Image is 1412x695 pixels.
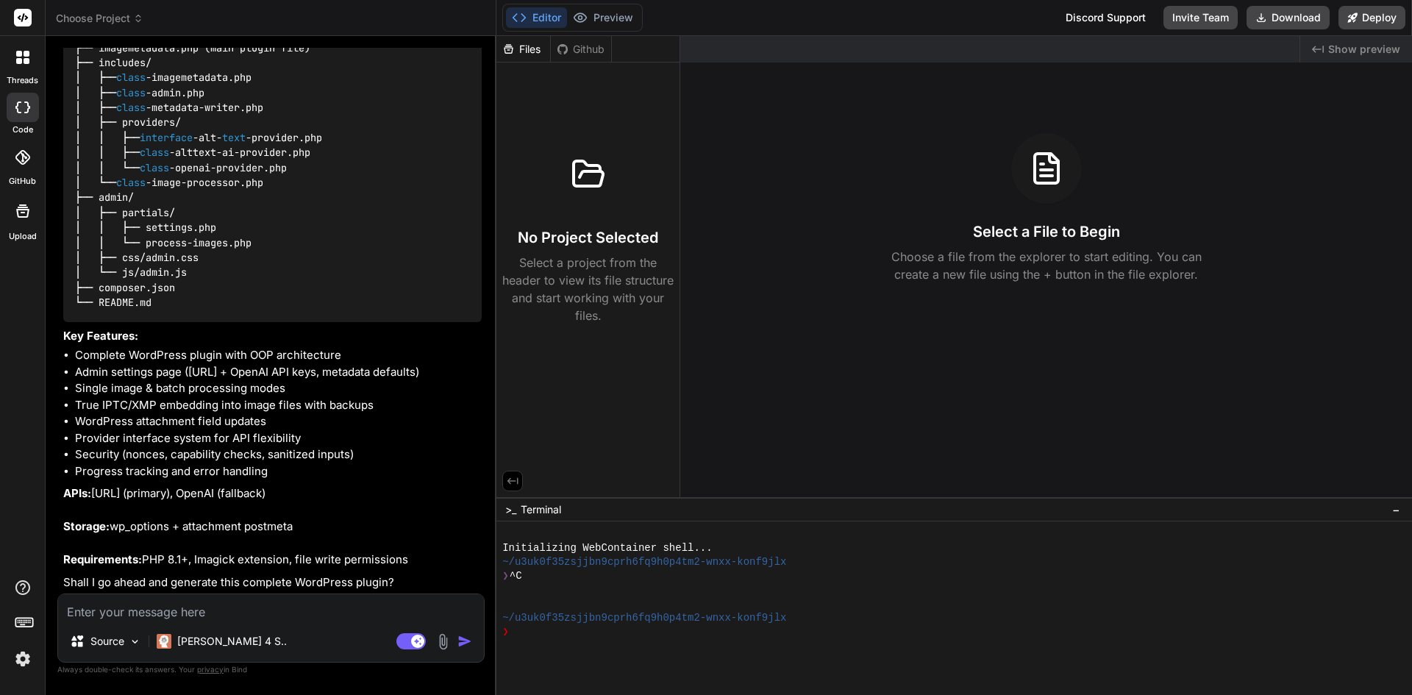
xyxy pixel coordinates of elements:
span: >_ [505,502,516,517]
img: Claude 4 Sonnet [157,634,171,649]
img: settings [10,646,35,671]
label: GitHub [9,175,36,188]
p: Select a project from the header to view its file structure and start working with your files. [502,254,674,324]
span: class [116,86,146,99]
span: Initializing WebContainer shell... [502,541,713,555]
li: Progress tracking and error handling [75,463,482,480]
li: Complete WordPress plugin with OOP architecture [75,347,482,364]
label: threads [7,74,38,87]
p: Choose a file from the explorer to start editing. You can create a new file using the + button in... [882,248,1211,283]
strong: APIs: [63,486,91,500]
label: code [13,124,33,136]
img: attachment [435,633,452,650]
button: Invite Team [1163,6,1238,29]
code: imagemetadata/ ├── imagemetadata.php (main plugin file) ├── includes/ │ ├── -imagemetadata.php │ ... [75,25,322,310]
li: WordPress attachment field updates [75,413,482,430]
p: [URL] (primary), OpenAI (fallback) wp_options + attachment postmeta PHP 8.1+, Imagick extension, ... [63,485,482,569]
label: Upload [9,230,37,243]
p: Shall I go ahead and generate this complete WordPress plugin? [63,574,482,591]
strong: Key Features: [63,329,138,343]
span: ^C [510,569,522,583]
span: Choose Project [56,11,143,26]
span: class [116,176,146,189]
button: − [1389,498,1403,521]
li: Security (nonces, capability checks, sanitized inputs) [75,446,482,463]
button: Download [1247,6,1330,29]
span: interface [140,131,193,144]
span: ❯ [502,569,510,583]
div: Discord Support [1057,6,1155,29]
h3: Select a File to Begin [973,221,1120,242]
span: class [116,101,146,114]
img: Pick Models [129,635,141,648]
li: True IPTC/XMP embedding into image files with backups [75,397,482,414]
div: Github [551,42,611,57]
span: text [222,131,246,144]
span: class [140,161,169,174]
button: Editor [506,7,567,28]
li: Single image & batch processing modes [75,380,482,397]
p: Source [90,634,124,649]
span: privacy [197,665,224,674]
button: Deploy [1338,6,1405,29]
span: ❯ [502,625,510,639]
button: Preview [567,7,639,28]
p: [PERSON_NAME] 4 S.. [177,634,287,649]
li: Provider interface system for API flexibility [75,430,482,447]
span: ~/u3uk0f35zsjjbn9cprh6fq9h0p4tm2-wnxx-konf9jlx [502,555,786,569]
h3: No Project Selected [518,227,658,248]
span: Show preview [1328,42,1400,57]
li: Admin settings page ([URL] + OpenAI API keys, metadata defaults) [75,364,482,381]
span: class [116,71,146,85]
div: Files [496,42,550,57]
span: − [1392,502,1400,517]
span: ~/u3uk0f35zsjjbn9cprh6fq9h0p4tm2-wnxx-konf9jlx [502,611,786,625]
p: Always double-check its answers. Your in Bind [57,663,485,677]
span: class [140,146,169,160]
span: Terminal [521,502,561,517]
strong: Requirements: [63,552,142,566]
img: icon [457,634,472,649]
strong: Storage: [63,519,110,533]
